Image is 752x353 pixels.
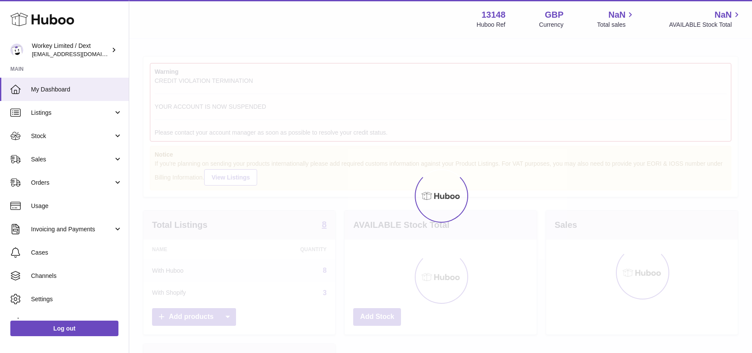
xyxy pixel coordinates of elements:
[597,9,635,29] a: NaN Total sales
[31,295,122,303] span: Settings
[31,109,113,117] span: Listings
[669,21,742,29] span: AVAILABLE Stock Total
[10,321,118,336] a: Log out
[608,9,625,21] span: NaN
[31,179,113,187] span: Orders
[32,50,127,57] span: [EMAIL_ADDRESS][DOMAIN_NAME]
[31,155,113,164] span: Sales
[31,318,122,327] span: Returns
[31,132,113,140] span: Stock
[597,21,635,29] span: Total sales
[31,85,122,94] span: My Dashboard
[31,202,122,210] span: Usage
[545,9,563,21] strong: GBP
[32,42,109,58] div: Workey Limited / Dext
[477,21,506,29] div: Huboo Ref
[10,44,23,57] img: internalAdmin-13148@internal.huboo.com
[715,9,732,21] span: NaN
[539,21,564,29] div: Currency
[669,9,742,29] a: NaN AVAILABLE Stock Total
[482,9,506,21] strong: 13148
[31,272,122,280] span: Channels
[31,225,113,233] span: Invoicing and Payments
[31,249,122,257] span: Cases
